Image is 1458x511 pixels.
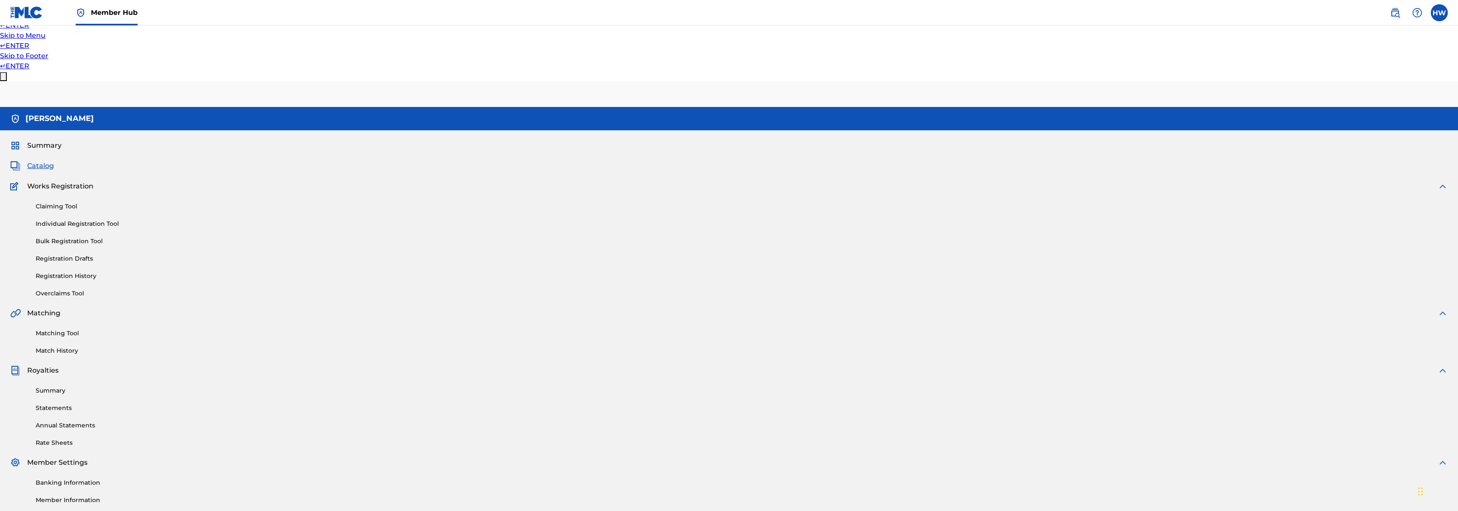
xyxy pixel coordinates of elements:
img: Royalties [10,365,20,376]
a: SummarySummary [10,140,62,151]
div: Help [1409,4,1426,21]
iframe: Resource Center [1434,354,1458,422]
img: search [1390,8,1400,18]
a: Rate Sheets [36,438,1448,447]
span: Royalties [27,365,59,376]
a: Summary [36,386,1448,395]
img: Top Rightsholder [76,8,86,18]
a: Match History [36,346,1448,355]
img: Summary [10,140,20,151]
img: expand [1438,308,1448,318]
img: help [1412,8,1422,18]
h5: Harrison Witcher [25,114,94,124]
span: Matching [27,308,60,318]
img: expand [1438,458,1448,468]
div: Drag [1418,479,1423,504]
a: Bulk Registration Tool [36,237,1448,246]
span: Works Registration [27,181,93,191]
img: Works Registration [10,181,21,191]
img: MLC Logo [10,6,43,19]
img: Catalog [10,161,20,171]
iframe: Chat Widget [1416,470,1458,511]
a: Member Information [36,496,1448,505]
span: Summary [27,140,62,151]
a: Annual Statements [36,421,1448,430]
a: Statements [36,404,1448,413]
a: CatalogCatalog [10,161,54,171]
span: Member Settings [27,458,87,468]
a: Registration Drafts [36,254,1448,263]
a: Individual Registration Tool [36,219,1448,228]
img: expand [1438,181,1448,191]
span: Catalog [27,161,54,171]
img: Matching [10,308,21,318]
span: Member Hub [91,8,138,17]
img: Member Settings [10,458,20,468]
img: Accounts [10,114,20,124]
div: User Menu [1431,4,1448,21]
a: Matching Tool [36,329,1448,338]
a: Claiming Tool [36,202,1448,211]
a: Registration History [36,272,1448,281]
a: Overclaims Tool [36,289,1448,298]
a: Public Search [1387,4,1404,21]
a: Banking Information [36,478,1448,487]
